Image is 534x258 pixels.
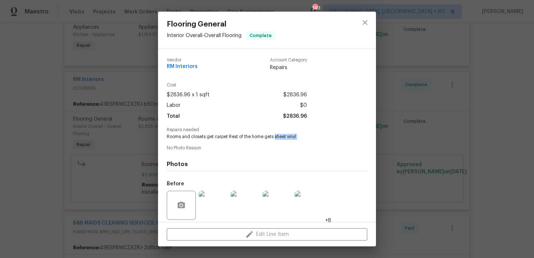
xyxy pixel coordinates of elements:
[167,64,198,69] span: RM Interiors
[167,146,367,150] span: No Photo Reason
[270,64,307,71] span: Repairs
[167,111,180,122] span: Total
[167,90,210,100] span: $2836.96 x 1 sqft
[167,20,275,28] span: Flooring General
[167,58,198,63] span: Vendor
[167,33,242,38] span: Interior Overall - Overall Flooring
[356,14,374,31] button: close
[312,4,317,12] div: 593
[270,58,307,63] span: Account Category
[167,128,367,132] span: Repairs needed
[300,100,307,111] span: $0
[283,111,307,122] span: $2836.96
[167,83,307,88] span: Cost
[167,134,347,140] span: Rooms and closets get carpet Rest of the home gets sheet vinyl
[283,90,307,100] span: $2836.96
[247,32,275,39] span: Complete
[167,161,367,168] h4: Photos
[167,181,184,186] h5: Before
[167,100,181,111] span: Labor
[325,217,331,224] span: +8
